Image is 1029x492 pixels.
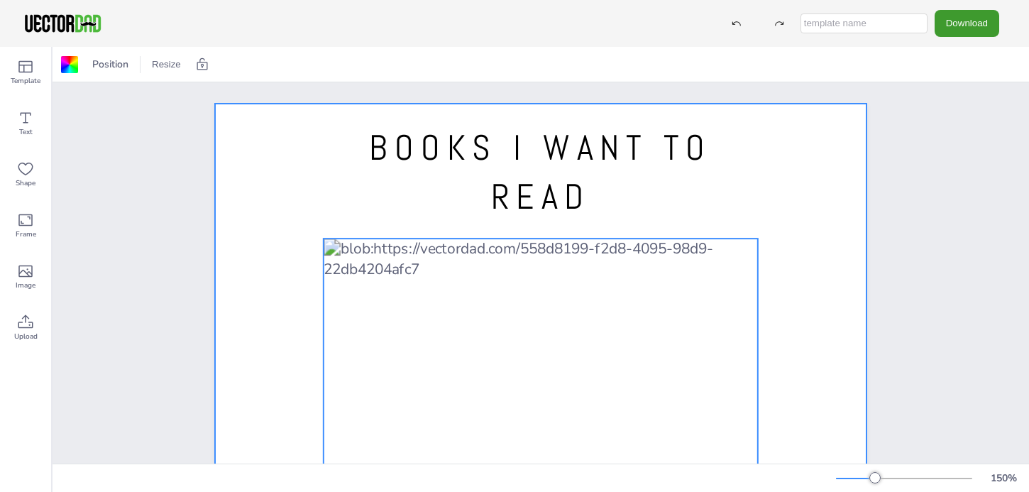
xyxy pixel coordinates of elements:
span: Image [16,280,35,291]
img: VectorDad-1.png [23,13,103,34]
span: Template [11,75,40,87]
div: 150 % [986,471,1020,485]
input: template name [800,13,928,33]
button: Download [935,10,999,36]
button: Resize [146,53,187,76]
span: Shape [16,177,35,189]
span: Text [19,126,33,138]
span: Upload [14,331,38,342]
span: Frame [16,229,36,240]
span: BOOKS I WANT TO READ [369,126,712,219]
span: Position [89,58,131,71]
